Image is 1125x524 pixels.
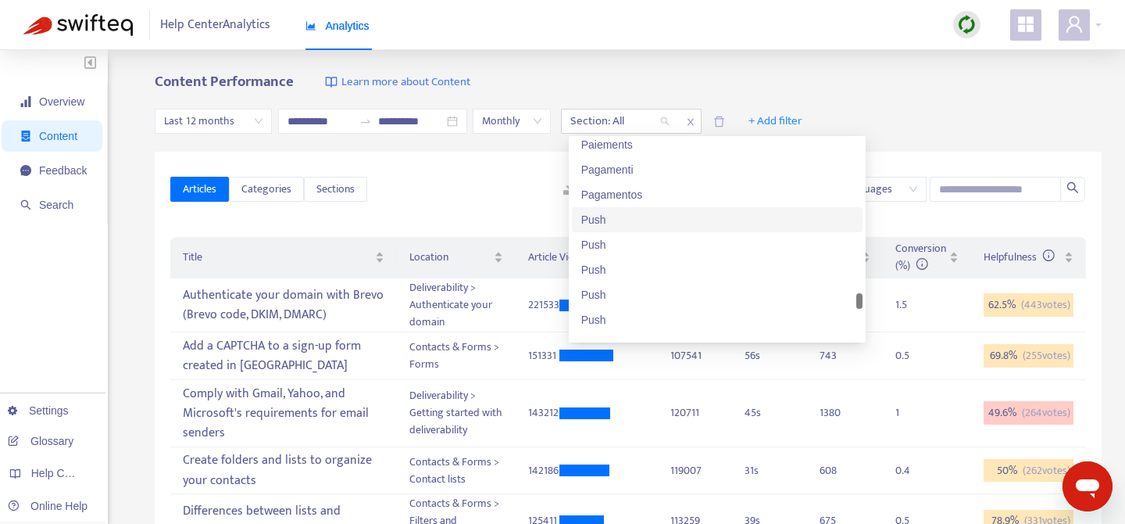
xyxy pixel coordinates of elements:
[581,161,853,178] div: Pagamenti
[183,448,384,493] div: Create folders and lists to organize your contacts
[183,181,216,198] span: Articles
[581,236,853,253] div: Push
[895,462,927,479] div: 0.4
[1066,181,1079,194] span: search
[155,70,294,94] b: Content Performance
[748,112,802,131] span: + Add filter
[895,239,946,275] span: Conversion (%)
[528,249,633,266] span: Article Views
[572,132,862,157] div: Paiements
[482,109,541,133] span: Monthly
[241,181,291,198] span: Categories
[670,347,720,364] div: 107541
[1065,15,1084,34] span: user
[984,293,1073,317] div: 62.5 %
[745,462,795,479] div: 31 s
[183,249,372,266] span: Title
[8,435,73,447] a: Glossary
[164,109,262,133] span: Last 12 months
[572,182,862,207] div: Pagamentos
[160,10,270,40] span: Help Center Analytics
[397,380,516,447] td: Deliverability > Getting started with deliverability
[183,282,384,328] div: Authenticate your domain with Brevo (Brevo code, DKIM, DMARC)
[984,459,1073,483] div: 50 %
[359,115,372,127] span: to
[20,199,31,210] span: search
[1062,461,1112,511] iframe: Button to launch messaging window
[680,113,701,131] span: close
[820,347,851,364] div: 743
[183,333,384,379] div: Add a CAPTCHA to a sign-up form created in [GEOGRAPHIC_DATA]
[325,74,470,92] a: Learn more about Content
[409,249,491,266] span: Location
[170,177,229,202] button: Articles
[170,237,397,278] th: Title
[581,336,853,354] div: Push
[572,332,862,357] div: Push
[397,278,516,332] td: Deliverability > Authenticate your domain
[23,14,133,36] img: Swifteq
[670,404,720,422] div: 120711
[305,20,370,32] span: Analytics
[670,462,720,479] div: 119007
[895,296,927,314] div: 1.5
[820,404,851,422] div: 1380
[581,211,853,228] div: Push
[572,157,862,182] div: Pagamenti
[39,95,84,108] span: Overview
[1022,404,1070,422] span: ( 264 votes)
[31,467,95,479] span: Help Centers
[581,261,853,278] div: Push
[1021,296,1070,314] span: ( 443 votes)
[820,462,851,479] div: 608
[20,131,31,142] span: container
[581,136,853,153] div: Paiements
[581,311,853,328] div: Push
[984,401,1073,425] div: 49.6 %
[581,286,853,303] div: Push
[341,74,470,92] span: Learn more about Content
[572,257,862,282] div: Push
[1023,462,1070,479] span: ( 262 votes)
[20,165,31,176] span: message
[572,282,862,307] div: Push
[581,186,853,203] div: Pagamentos
[528,462,559,479] div: 142186
[8,500,87,512] a: Online Help
[572,307,862,332] div: Push
[737,109,814,134] button: + Add filter
[984,248,1055,266] span: Helpfulness
[8,404,69,417] a: Settings
[397,237,516,278] th: Location
[528,347,559,364] div: 151331
[745,404,795,422] div: 45 s
[304,177,367,202] button: Sections
[957,15,977,34] img: sync.dc5367851b00ba804db3.png
[528,404,559,422] div: 143212
[39,130,77,142] span: Content
[572,232,862,257] div: Push
[713,116,725,127] span: delete
[39,199,73,211] span: Search
[1023,347,1070,364] span: ( 255 votes)
[1016,15,1035,34] span: appstore
[745,347,795,364] div: 56 s
[572,207,862,232] div: Push
[316,181,355,198] span: Sections
[229,177,304,202] button: Categories
[528,296,559,314] div: 221533
[20,96,31,107] span: signal
[39,164,87,177] span: Feedback
[397,332,516,380] td: Contacts & Forms > Forms
[516,237,658,278] th: Article Views
[359,115,372,127] span: swap-right
[895,347,927,364] div: 0.5
[305,20,316,31] span: area-chart
[984,344,1073,368] div: 69.8 %
[397,447,516,495] td: Contacts & Forms > Contact lists
[183,381,384,446] div: Comply with Gmail, Yahoo, and Microsoft's requirements for email senders
[895,404,927,422] div: 1
[325,76,337,88] img: image-link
